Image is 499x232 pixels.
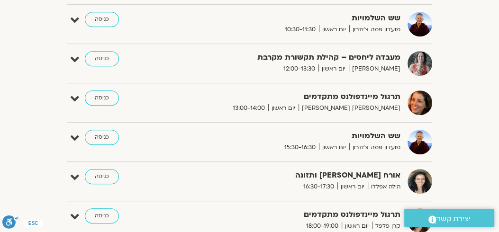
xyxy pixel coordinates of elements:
[197,90,400,103] strong: תרגול מיינדפולנס מתקדמים
[85,169,119,184] a: כניסה
[85,51,119,66] a: כניסה
[299,103,400,113] span: [PERSON_NAME] [PERSON_NAME]
[303,221,342,231] span: 18:00-19:00
[85,90,119,106] a: כניסה
[85,12,119,27] a: כניסה
[280,64,318,74] span: 12:00-13:30
[281,25,319,35] span: 10:30-11:30
[318,64,349,74] span: יום ראשון
[349,143,400,152] span: מועדון פמה צ'ודרון
[85,130,119,145] a: כניסה
[229,103,268,113] span: 13:00-14:00
[268,103,299,113] span: יום ראשון
[197,130,400,143] strong: שש השלמויות
[404,209,494,227] a: יצירת קשר
[85,208,119,223] a: כניסה
[197,208,400,221] strong: תרגול מיינדפולנס מתקדמים
[349,25,400,35] span: מועדון פמה צ'ודרון
[300,182,337,192] span: 16:30-17:30
[337,182,368,192] span: יום ראשון
[319,25,349,35] span: יום ראשון
[319,143,349,152] span: יום ראשון
[368,182,400,192] span: הילה אפללו
[342,221,372,231] span: יום ראשון
[349,64,400,74] span: [PERSON_NAME]
[436,213,471,225] span: יצירת קשר
[197,169,400,182] strong: אורח [PERSON_NAME] ותזונה
[372,221,400,231] span: קרן פלפל
[197,12,400,25] strong: שש השלמויות
[197,51,400,64] strong: מעבדה ליחסים – קהילת תקשורת מקרבת
[281,143,319,152] span: 15:30-16:30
